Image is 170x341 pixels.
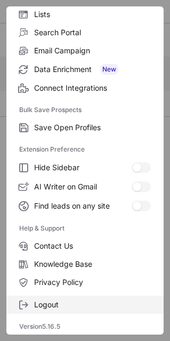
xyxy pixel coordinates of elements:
[19,220,151,237] label: Help & Support
[34,277,151,287] span: Privacy Policy
[6,237,164,255] label: Contact Us
[34,10,151,19] span: Lists
[6,273,164,291] label: Privacy Policy
[6,118,164,137] label: Save Open Profiles
[34,201,132,211] span: Find leads on any site
[34,83,151,93] span: Connect Integrations
[6,23,164,42] label: Search Portal
[34,123,151,132] span: Save Open Profiles
[6,177,164,196] label: AI Writer on Gmail
[19,141,151,158] label: Extension Preference
[100,64,118,75] span: New
[34,259,151,269] span: Knowledge Base
[6,42,164,60] label: Email Campaign
[6,318,164,335] div: Version 5.16.5
[34,241,151,251] span: Contact Us
[6,196,164,216] label: Find leads on any site
[19,101,151,118] label: Bulk Save Prospects
[6,158,164,177] label: Hide Sidebar
[34,182,132,192] span: AI Writer on Gmail
[6,60,164,79] label: Data Enrichment New
[6,5,164,23] label: Lists
[34,28,151,37] span: Search Portal
[34,64,151,75] span: Data Enrichment
[6,296,164,314] label: Logout
[6,79,164,97] label: Connect Integrations
[6,255,164,273] label: Knowledge Base
[34,46,151,55] span: Email Campaign
[34,163,132,172] span: Hide Sidebar
[34,300,151,310] span: Logout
